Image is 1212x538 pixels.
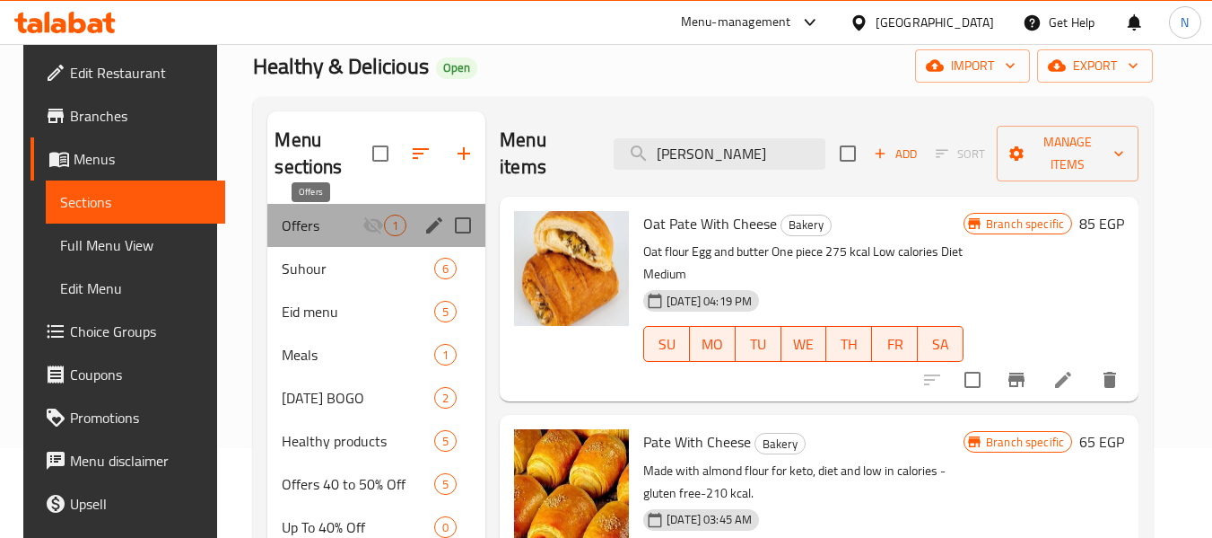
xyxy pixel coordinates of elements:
a: Edit Restaurant [31,51,226,94]
input: search [614,138,825,170]
h2: Menu items [500,127,592,181]
button: FR [872,326,918,362]
span: Up To 40% Off [282,516,434,538]
span: TH [833,331,865,357]
button: MO [690,326,736,362]
span: Offers 40 to 50% Off [282,473,434,495]
span: Coupons [70,364,212,385]
div: items [384,215,406,236]
span: Choice Groups [70,321,212,342]
span: N [1181,13,1189,32]
p: Made with almond flour for keto, diet and low in calories - gluten free-210 kcal. [643,460,963,505]
div: Meals1 [267,333,485,376]
button: TH [826,326,872,362]
span: Open [436,60,477,75]
div: [GEOGRAPHIC_DATA] [876,13,994,32]
span: Full Menu View [60,234,212,256]
div: Offers1edit [267,204,485,247]
span: Select section first [924,140,997,168]
div: Healthy products5 [267,419,485,463]
div: items [434,516,457,538]
div: items [434,301,457,322]
div: Bakery [780,215,832,236]
span: Bakery [755,434,805,454]
a: Menu disclaimer [31,439,226,482]
h6: 85 EGP [1079,211,1124,236]
span: Manage items [1011,131,1124,176]
div: Valentine's Day BOGO [282,387,434,409]
span: 1 [385,217,405,234]
div: items [434,430,457,452]
span: Branches [70,105,212,127]
span: Add [871,144,920,164]
span: Edit Restaurant [70,62,212,84]
button: import [915,49,1030,83]
button: Add section [442,132,485,175]
div: items [434,473,457,495]
span: Upsell [70,493,212,515]
span: [DATE] 04:19 PM [659,293,759,310]
a: Full Menu View [46,224,226,267]
button: Branch-specific-item [995,358,1038,401]
span: WE [789,331,820,357]
div: [DATE] BOGO2 [267,376,485,419]
span: Branch specific [979,216,1071,233]
span: Offers [282,215,362,236]
span: Eid menu [282,301,434,322]
span: TU [743,331,774,357]
h6: 65 EGP [1079,429,1124,454]
span: MO [697,331,728,357]
button: edit [421,212,448,239]
span: Edit Menu [60,278,212,299]
span: Menus [74,148,212,170]
span: 6 [435,260,456,278]
span: Menu disclaimer [70,450,212,472]
a: Branches [31,94,226,137]
span: SA [925,331,956,357]
span: Meals [282,344,434,366]
a: Coupons [31,353,226,396]
div: Eid menu5 [267,290,485,333]
span: Select all sections [362,135,399,172]
div: Menu-management [681,12,791,33]
span: 1 [435,347,456,364]
a: Edit menu item [1052,369,1074,391]
img: Oat Pate With Cheese [514,211,629,326]
span: Pate With Cheese [643,428,751,455]
span: Healthy products [282,430,434,452]
button: SA [918,326,963,362]
span: Branch specific [979,434,1071,451]
span: [DATE] BOGO [282,387,434,409]
span: 5 [435,476,456,493]
button: SU [643,326,690,362]
span: Select section [829,135,867,172]
a: Menus [31,137,226,181]
span: export [1051,55,1138,77]
div: Bakery [754,433,806,454]
a: Sections [46,181,226,224]
div: Suhour6 [267,247,485,290]
span: FR [879,331,911,357]
span: 0 [435,519,456,536]
span: 5 [435,304,456,321]
div: Suhour [282,258,434,279]
span: Bakery [781,215,831,235]
a: Upsell [31,482,226,525]
span: Add item [867,140,924,168]
a: Promotions [31,396,226,439]
div: items [434,258,457,279]
span: 5 [435,433,456,450]
span: SU [651,331,683,357]
span: [DATE] 03:45 AM [659,511,759,528]
a: Choice Groups [31,310,226,353]
span: 2 [435,390,456,407]
a: Edit Menu [46,267,226,310]
span: Healthy & Delicious [253,46,429,86]
span: Promotions [70,407,212,428]
span: import [929,55,1016,77]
